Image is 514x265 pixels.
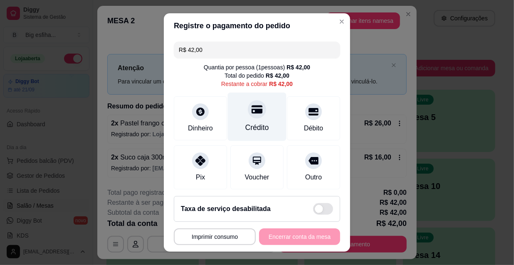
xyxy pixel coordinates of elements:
div: R$ 42,00 [269,80,293,88]
div: Dinheiro [188,123,213,133]
button: Imprimir consumo [174,228,256,245]
div: Crédito [245,122,269,133]
div: R$ 42,00 [287,63,310,71]
div: Quantia por pessoa ( 1 pessoas) [204,63,310,71]
div: Débito [304,123,323,133]
button: Close [335,15,348,28]
div: Total do pedido [225,71,289,80]
h2: Taxa de serviço desabilitada [181,204,271,214]
div: Restante a cobrar [221,80,293,88]
div: Outro [305,172,322,182]
div: R$ 42,00 [266,71,289,80]
div: Voucher [245,172,269,182]
header: Registre o pagamento do pedido [164,13,350,38]
div: Pix [196,172,205,182]
input: Ex.: hambúrguer de cordeiro [179,42,335,58]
